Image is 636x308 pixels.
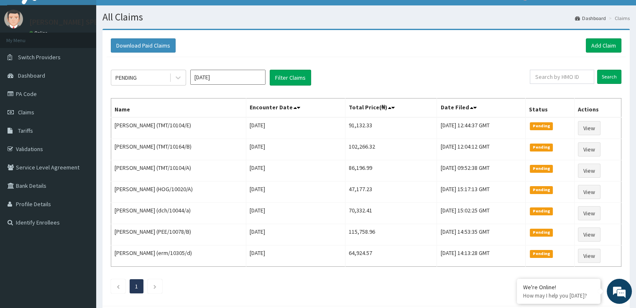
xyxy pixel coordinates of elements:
[115,73,137,82] div: PENDING
[246,139,345,160] td: [DATE]
[111,117,246,139] td: [PERSON_NAME] (TMT/10104/E)
[345,203,437,224] td: 70,332.41
[15,42,34,63] img: d_794563401_company_1708531726252_794563401
[18,53,61,61] span: Switch Providers
[574,98,621,118] th: Actions
[575,15,606,22] a: Dashboard
[530,165,553,172] span: Pending
[111,203,246,224] td: [PERSON_NAME] (dch/10044/a)
[246,224,345,245] td: [DATE]
[437,182,526,203] td: [DATE] 15:17:13 GMT
[4,213,159,242] textarea: Type your message and hit 'Enter'
[246,98,345,118] th: Encounter Date
[111,98,246,118] th: Name
[578,121,600,135] a: View
[530,250,553,258] span: Pending
[530,186,553,194] span: Pending
[246,245,345,267] td: [DATE]
[270,70,311,86] button: Filter Claims
[578,227,600,242] a: View
[111,38,176,53] button: Download Paid Claims
[437,139,526,160] td: [DATE] 12:04:12 GMT
[18,127,33,134] span: Tariffs
[586,38,621,53] a: Add Claim
[18,72,45,79] span: Dashboard
[102,12,630,23] h1: All Claims
[530,229,553,236] span: Pending
[111,245,246,267] td: [PERSON_NAME] (erm/10305/d)
[530,122,553,130] span: Pending
[111,139,246,160] td: [PERSON_NAME] (TMT/10164/B)
[345,98,437,118] th: Total Price(₦)
[137,4,157,24] div: Minimize live chat window
[437,203,526,224] td: [DATE] 15:02:25 GMT
[578,185,600,199] a: View
[578,164,600,178] a: View
[345,117,437,139] td: 91,132.33
[345,182,437,203] td: 47,177.23
[153,283,157,290] a: Next page
[345,224,437,245] td: 115,758.96
[29,30,49,36] a: Online
[437,98,526,118] th: Date Filed
[4,10,23,28] img: User Image
[49,98,115,182] span: We're online!
[345,245,437,267] td: 64,924.57
[578,206,600,220] a: View
[437,224,526,245] td: [DATE] 14:53:35 GMT
[135,283,138,290] a: Page 1 is your current page
[18,109,34,116] span: Claims
[246,182,345,203] td: [DATE]
[578,142,600,157] a: View
[345,160,437,182] td: 86,196.99
[526,98,574,118] th: Status
[530,207,553,215] span: Pending
[116,283,120,290] a: Previous page
[111,160,246,182] td: [PERSON_NAME] (TMT/10104/A)
[437,160,526,182] td: [DATE] 09:52:38 GMT
[246,160,345,182] td: [DATE]
[523,283,594,291] div: We're Online!
[111,224,246,245] td: [PERSON_NAME] (PEE/10078/B)
[530,144,553,151] span: Pending
[437,117,526,139] td: [DATE] 12:44:37 GMT
[607,15,630,22] li: Claims
[246,203,345,224] td: [DATE]
[437,245,526,267] td: [DATE] 14:13:28 GMT
[523,292,594,299] p: How may I help you today?
[530,70,594,84] input: Search by HMO ID
[578,249,600,263] a: View
[111,182,246,203] td: [PERSON_NAME] (HOG/10020/A)
[246,117,345,139] td: [DATE]
[43,47,140,58] div: Chat with us now
[190,70,266,85] input: Select Month and Year
[345,139,437,160] td: 102,266.32
[597,70,621,84] input: Search
[29,18,157,26] p: [PERSON_NAME] SPECIALIST HOSPITAL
